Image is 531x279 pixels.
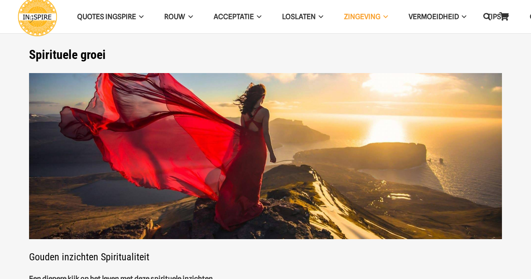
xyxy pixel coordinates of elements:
h2: Gouden inzichten Spiritualiteit [29,73,502,263]
a: LoslatenLoslaten Menu [272,6,334,27]
span: VERMOEIDHEID Menu [459,6,466,27]
span: ROUW [164,12,185,21]
span: Zingeving Menu [380,6,388,27]
a: ROUWROUW Menu [154,6,203,27]
span: QUOTES INGSPIRE Menu [136,6,144,27]
a: ZingevingZingeving Menu [334,6,398,27]
span: Loslaten [282,12,316,21]
span: Loslaten Menu [316,6,323,27]
a: TIPSTIPS Menu [477,6,519,27]
h1: Spirituele groei [29,47,502,62]
span: Acceptatie [214,12,254,21]
a: VERMOEIDHEIDVERMOEIDHEID Menu [398,6,477,27]
a: Zoeken [479,6,495,27]
span: QUOTES INGSPIRE [77,12,136,21]
span: ROUW Menu [185,6,192,27]
span: Acceptatie Menu [254,6,261,27]
span: TIPS Menu [501,6,509,27]
span: VERMOEIDHEID [409,12,459,21]
img: Ontdek meer over Spiritualiteit, Spirituele groei en de mooiste spirituele spreuken van ingspire.nl [29,73,502,240]
span: Zingeving [344,12,380,21]
a: QUOTES INGSPIREQUOTES INGSPIRE Menu [67,6,154,27]
a: AcceptatieAcceptatie Menu [203,6,272,27]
